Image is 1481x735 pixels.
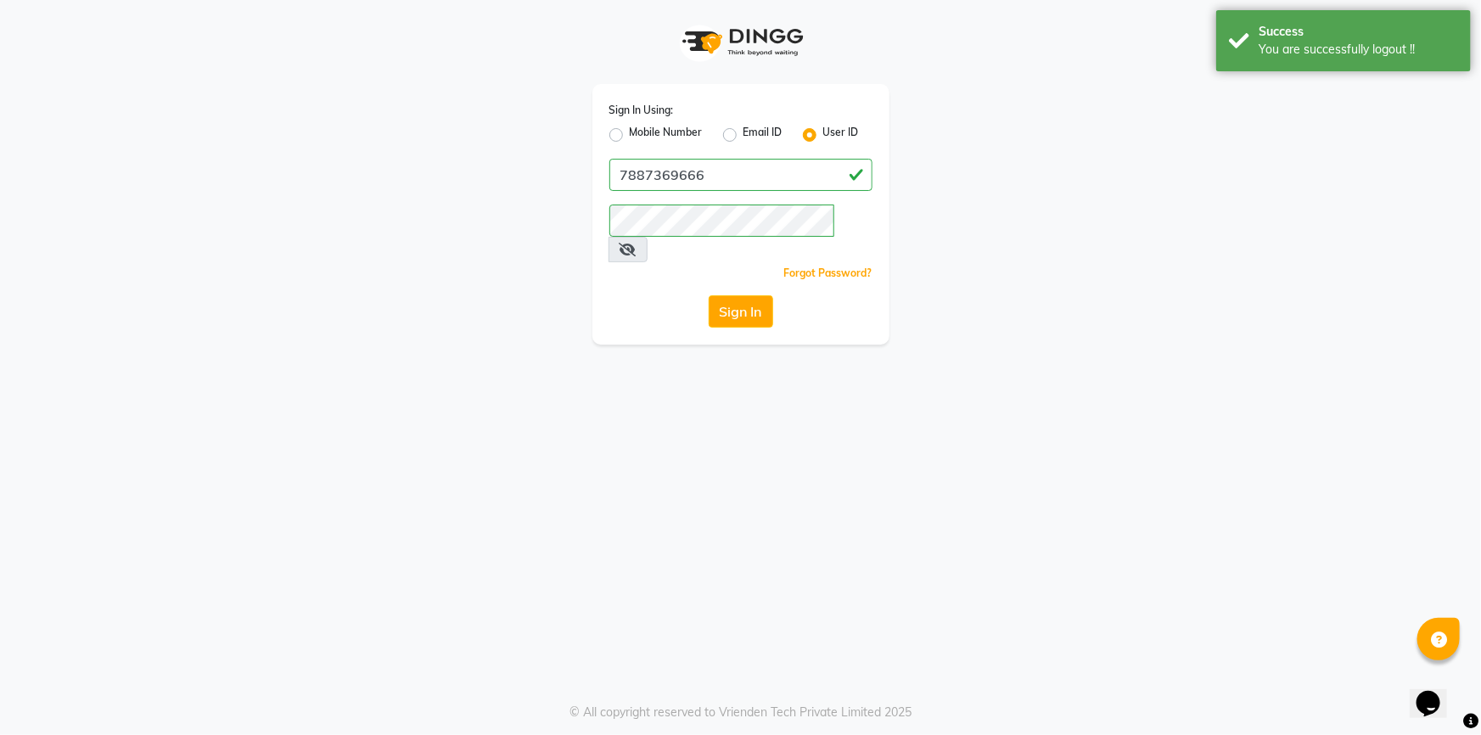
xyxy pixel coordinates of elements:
[823,125,859,145] label: User ID
[709,295,773,328] button: Sign In
[1259,23,1458,41] div: Success
[630,125,703,145] label: Mobile Number
[1259,41,1458,59] div: You are successfully logout !!
[609,159,872,191] input: Username
[784,267,872,279] a: Forgot Password?
[1410,667,1464,718] iframe: chat widget
[673,17,809,67] img: logo1.svg
[743,125,783,145] label: Email ID
[609,103,674,118] label: Sign In Using:
[609,205,834,237] input: Username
